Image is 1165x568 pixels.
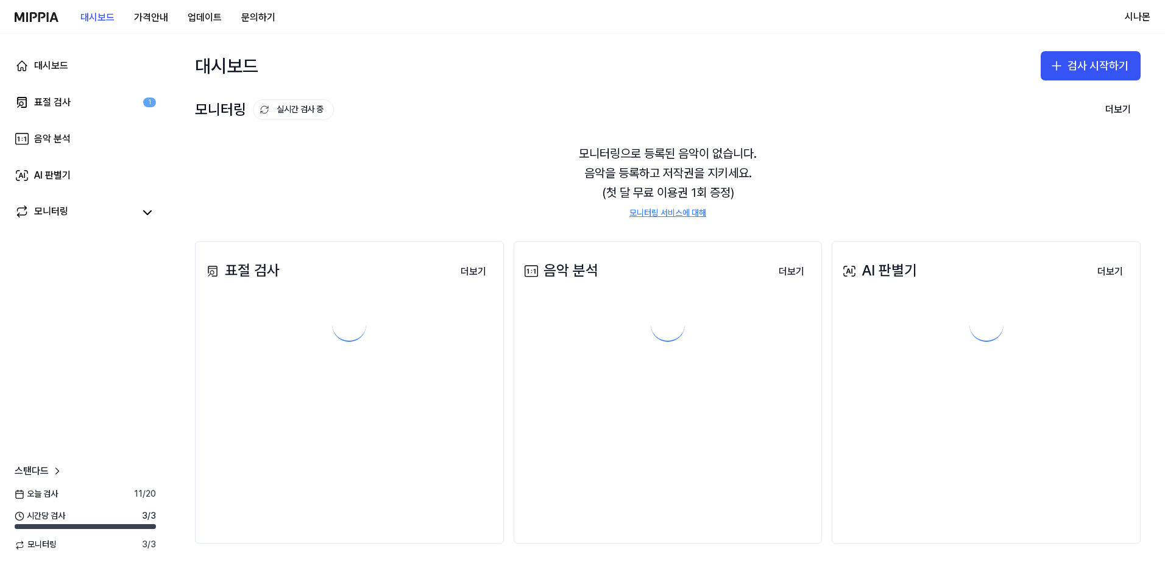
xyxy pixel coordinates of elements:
[7,88,163,117] a: 표절 검사1
[71,5,124,30] button: 대시보드
[253,99,334,120] button: 실시간 검사 중
[1088,260,1133,284] button: 더보기
[15,488,58,500] span: 오늘 검사
[34,95,71,110] div: 표절 검사
[232,5,285,30] button: 문의하기
[15,464,63,478] a: 스탠다드
[34,168,71,183] div: AI 판별기
[15,12,58,22] img: logo
[178,1,232,34] a: 업데이트
[203,259,280,282] div: 표절 검사
[769,258,814,284] a: 더보기
[143,98,156,108] div: 1
[7,161,163,190] a: AI 판별기
[15,204,134,221] a: 모니터링
[34,132,71,146] div: 음악 분석
[1088,258,1133,284] a: 더보기
[178,5,232,30] button: 업데이트
[1096,98,1141,122] button: 더보기
[629,207,706,219] a: 모니터링 서비스에 대해
[522,259,598,282] div: 음악 분석
[451,258,496,284] a: 더보기
[7,124,163,154] a: 음악 분석
[15,510,65,522] span: 시간당 검사
[134,488,156,500] span: 11 / 20
[124,5,178,30] button: 가격안내
[1041,51,1141,80] button: 검사 시작하기
[1125,10,1150,24] button: 시나몬
[7,51,163,80] a: 대시보드
[15,464,49,478] span: 스탠다드
[840,259,917,282] div: AI 판별기
[34,204,68,221] div: 모니터링
[769,260,814,284] button: 더보기
[195,98,334,121] div: 모니터링
[34,59,68,73] div: 대시보드
[142,539,156,551] span: 3 / 3
[142,510,156,522] span: 3 / 3
[195,129,1141,234] div: 모니터링으로 등록된 음악이 없습니다. 음악을 등록하고 저작권을 지키세요. (첫 달 무료 이용권 1회 증정)
[451,260,496,284] button: 더보기
[15,539,57,551] span: 모니터링
[195,46,258,85] div: 대시보드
